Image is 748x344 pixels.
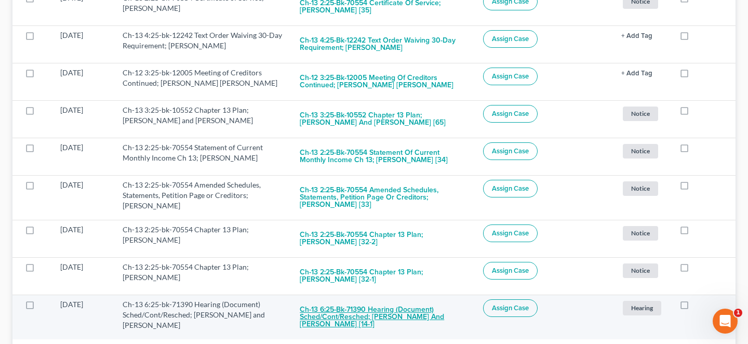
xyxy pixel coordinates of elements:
td: Ch-13 4:25-bk-12242 Text Order Waiving 30-Day Requirement; [PERSON_NAME] [114,25,291,63]
button: Assign Case [483,180,538,197]
td: Ch-13 6:25-bk-71390 Hearing (Document) Sched/Cont/Resched; [PERSON_NAME] and [PERSON_NAME] [114,295,291,339]
span: 1 [734,309,742,317]
span: Assign Case [492,267,529,275]
span: Assign Case [492,110,529,118]
button: Assign Case [483,299,538,317]
span: Notice [623,181,658,195]
button: Ch-13 4:25-bk-12242 Text Order Waiving 30-Day Requirement; [PERSON_NAME] [300,30,466,58]
td: Ch-13 2:25-bk-70554 Chapter 13 Plan; [PERSON_NAME] [114,257,291,295]
a: Notice [621,105,663,122]
td: Ch-13 2:25-bk-70554 Statement of Current Monthly Income Ch 13; [PERSON_NAME] [114,138,291,175]
a: Hearing [621,299,663,316]
button: Assign Case [483,142,538,160]
button: Ch-13 2:25-bk-70554 Statement of Current Monthly Income Ch 13; [PERSON_NAME] [34] [300,142,466,170]
button: Assign Case [483,224,538,242]
button: Assign Case [483,262,538,280]
a: + Add Tag [621,68,663,78]
span: Notice [623,263,658,277]
button: Assign Case [483,30,538,48]
span: Notice [623,226,658,240]
span: Hearing [623,301,661,315]
button: Assign Case [483,105,538,123]
button: Ch-13 3:25-bk-10552 Chapter 13 Plan; [PERSON_NAME] and [PERSON_NAME] [65] [300,105,466,133]
td: Ch-12 3:25-bk-12005 Meeting of Creditors Continued; [PERSON_NAME] [PERSON_NAME] [114,63,291,100]
td: [DATE] [52,220,114,257]
td: [DATE] [52,63,114,100]
span: Assign Case [492,35,529,43]
button: Assign Case [483,68,538,85]
td: [DATE] [52,257,114,295]
td: [DATE] [52,175,114,220]
button: + Add Tag [621,33,652,39]
span: Notice [623,144,658,158]
iframe: Intercom live chat [713,309,738,334]
td: [DATE] [52,100,114,138]
span: Assign Case [492,229,529,237]
button: + Add Tag [621,70,652,77]
td: [DATE] [52,295,114,339]
span: Assign Case [492,72,529,81]
a: Notice [621,180,663,197]
td: [DATE] [52,138,114,175]
td: Ch-13 2:25-bk-70554 Amended Schedules, Statements, Petition Page or Creditors; [PERSON_NAME] [114,175,291,220]
button: Ch-13 2:25-bk-70554 Amended Schedules, Statements, Petition Page or Creditors; [PERSON_NAME] [33] [300,180,466,215]
a: Notice [621,142,663,160]
button: Ch-13 2:25-bk-70554 Chapter 13 Plan; [PERSON_NAME] [32-2] [300,224,466,253]
button: Ch-13 2:25-bk-70554 Chapter 13 Plan; [PERSON_NAME] [32-1] [300,262,466,290]
span: Assign Case [492,304,529,312]
td: Ch-13 3:25-bk-10552 Chapter 13 Plan; [PERSON_NAME] and [PERSON_NAME] [114,100,291,138]
span: Notice [623,107,658,121]
a: + Add Tag [621,30,663,41]
a: Notice [621,262,663,279]
span: Assign Case [492,147,529,155]
button: Ch-12 3:25-bk-12005 Meeting of Creditors Continued; [PERSON_NAME] [PERSON_NAME] [300,68,466,96]
span: Assign Case [492,184,529,193]
td: Ch-13 2:25-bk-70554 Chapter 13 Plan; [PERSON_NAME] [114,220,291,257]
button: Ch-13 6:25-bk-71390 Hearing (Document) Sched/Cont/Resched; [PERSON_NAME] and [PERSON_NAME] [14-1] [300,299,466,335]
td: [DATE] [52,25,114,63]
a: Notice [621,224,663,242]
